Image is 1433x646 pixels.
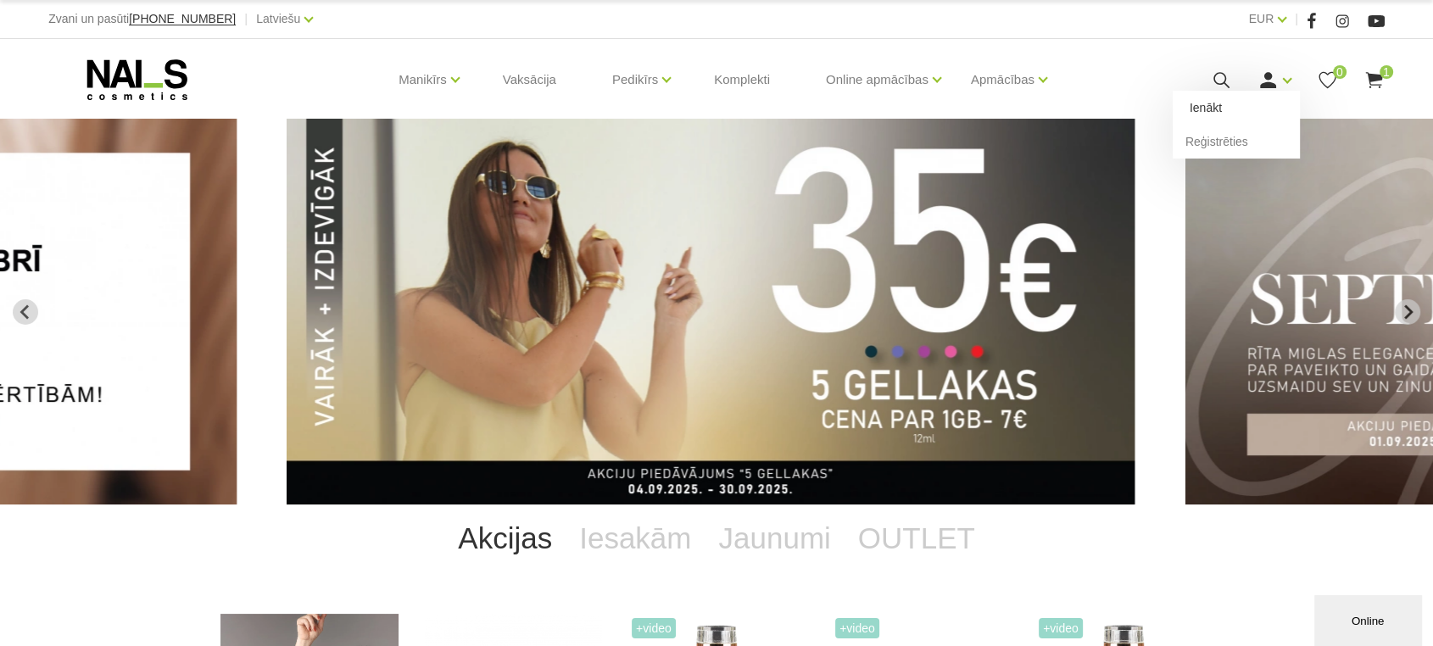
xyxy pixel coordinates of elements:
[256,8,300,29] a: Latviešu
[845,504,989,572] a: OUTLET
[489,39,570,120] a: Vaksācija
[1249,8,1274,29] a: EUR
[399,46,447,114] a: Manikīrs
[1314,592,1425,646] iframe: chat widget
[1039,618,1083,638] span: +Video
[1333,65,1347,79] span: 0
[566,504,705,572] a: Iesakām
[1317,70,1338,91] a: 0
[1173,125,1300,159] a: Reģistrēties
[1380,65,1393,79] span: 1
[244,8,248,30] span: |
[971,46,1034,114] a: Apmācības
[444,504,566,572] a: Akcijas
[826,46,928,114] a: Online apmācības
[287,119,1146,504] li: 2 of 13
[1295,8,1298,30] span: |
[1395,299,1420,325] button: Next slide
[129,12,236,25] span: [PHONE_NUMBER]
[1363,70,1385,91] a: 1
[632,618,676,638] span: +Video
[129,13,236,25] a: [PHONE_NUMBER]
[700,39,783,120] a: Komplekti
[1173,91,1300,125] a: Ienākt
[612,46,658,114] a: Pedikīrs
[48,8,236,30] div: Zvani un pasūti
[13,299,38,325] button: Previous slide
[705,504,844,572] a: Jaunumi
[835,618,879,638] span: +Video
